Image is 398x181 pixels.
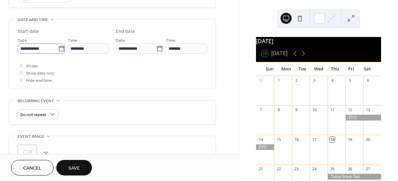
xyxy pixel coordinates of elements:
[348,137,353,142] div: 19
[312,137,317,142] div: 17
[348,166,353,172] div: 26
[276,78,281,83] div: 1
[343,62,359,76] div: Fri
[256,37,381,45] div: [DATE]
[56,160,92,175] button: Save
[294,107,299,113] div: 9
[276,137,281,142] div: 15
[345,115,381,121] div: EYO
[348,107,353,113] div: 12
[18,37,27,44] span: Date
[312,78,317,83] div: 3
[365,107,370,113] div: 13
[294,78,299,83] div: 2
[278,62,294,76] div: Mon
[365,78,370,83] div: 6
[312,107,317,113] div: 10
[327,62,343,76] div: Thu
[262,62,278,76] div: Sun
[294,137,299,142] div: 16
[294,62,310,76] div: Tue
[18,133,45,140] span: Event image
[18,145,37,164] div: ;
[328,174,381,180] div: Tulsa State Fair
[365,166,370,172] div: 27
[330,78,335,83] div: 4
[359,62,376,76] div: Sat
[311,62,327,76] div: Wed
[68,37,77,44] span: Time
[116,37,125,44] span: Date
[330,166,335,172] div: 25
[348,78,353,83] div: 5
[330,107,335,113] div: 11
[166,37,176,44] span: Time
[26,77,52,84] span: Hide end time
[23,165,41,172] span: Cancel
[116,28,135,35] div: End date
[365,137,370,142] div: 20
[258,78,263,83] div: 31
[258,107,263,113] div: 7
[294,166,299,172] div: 23
[276,166,281,172] div: 22
[26,63,38,70] span: All day
[20,111,46,119] span: Do not repeat
[18,28,39,35] div: Start date
[276,107,281,113] div: 8
[11,160,54,175] button: Cancel
[258,166,263,172] div: 21
[26,70,54,77] span: Show date only
[18,16,48,23] span: Date and time
[68,165,80,172] span: Save
[330,137,335,142] div: 18
[312,166,317,172] div: 24
[258,137,263,142] div: 14
[256,144,274,150] div: EYO
[18,97,54,105] span: Recurring event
